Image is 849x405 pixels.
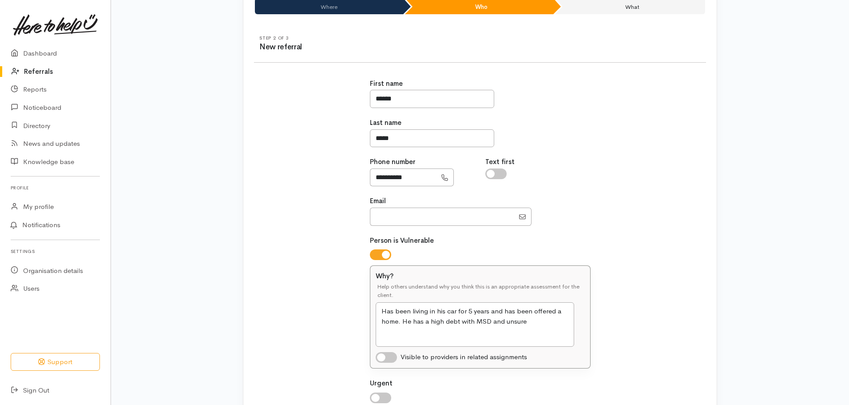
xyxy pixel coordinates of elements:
div: Visible to providers in related assignments [401,352,527,363]
button: Support [11,353,100,371]
h6: Step 2 of 3 [259,36,480,40]
label: Email [370,196,386,206]
h6: Profile [11,182,100,194]
div: Help others understand why you think this is an appropriate assessment for the client. [376,283,585,302]
label: Person is Vulnerable [370,236,434,246]
h6: Settings [11,245,100,257]
label: Urgent [370,378,393,389]
h3: New referral [259,43,480,52]
label: First name [370,79,403,89]
label: Why? [376,271,393,281]
label: Text first [485,157,515,167]
label: Phone number [370,157,416,167]
label: Last name [370,118,401,128]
